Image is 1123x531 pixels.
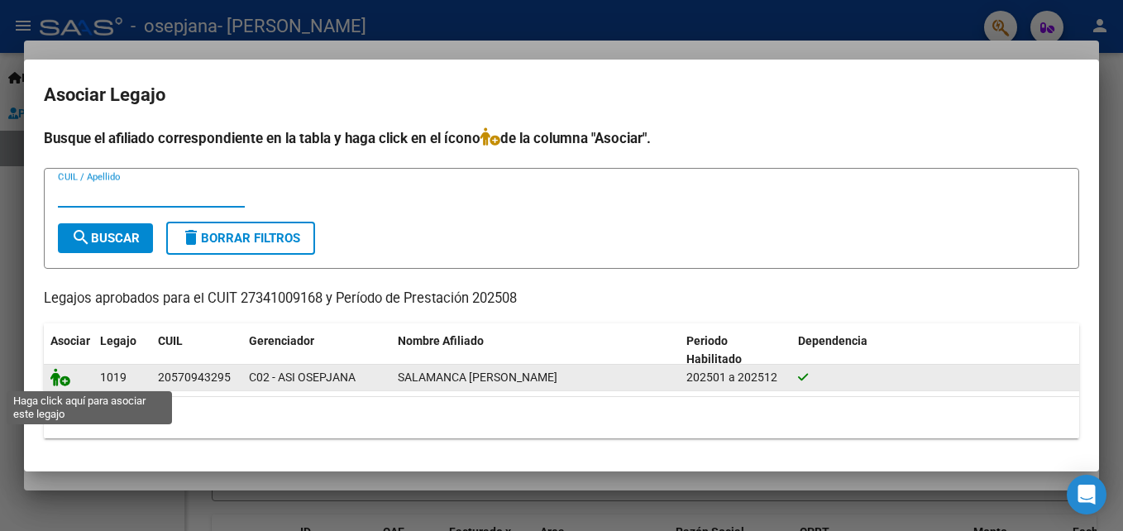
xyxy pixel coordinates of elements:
datatable-header-cell: Periodo Habilitado [680,323,791,378]
h2: Asociar Legajo [44,79,1079,111]
span: C02 - ASI OSEPJANA [249,371,356,384]
span: Borrar Filtros [181,231,300,246]
span: CUIL [158,334,183,347]
datatable-header-cell: Legajo [93,323,151,378]
datatable-header-cell: Asociar [44,323,93,378]
datatable-header-cell: CUIL [151,323,242,378]
span: Dependencia [798,334,867,347]
span: Buscar [71,231,140,246]
datatable-header-cell: Nombre Afiliado [391,323,680,378]
span: Asociar [50,334,90,347]
button: Buscar [58,223,153,253]
mat-icon: delete [181,227,201,247]
h4: Busque el afiliado correspondiente en la tabla y haga click en el ícono de la columna "Asociar". [44,127,1079,149]
datatable-header-cell: Dependencia [791,323,1080,378]
button: Borrar Filtros [166,222,315,255]
span: Periodo Habilitado [686,334,742,366]
span: Nombre Afiliado [398,334,484,347]
span: SALAMANCA DURAN GERARD GAEL [398,371,557,384]
p: Legajos aprobados para el CUIT 27341009168 y Período de Prestación 202508 [44,289,1079,309]
div: 202501 a 202512 [686,368,785,387]
span: Legajo [100,334,136,347]
mat-icon: search [71,227,91,247]
span: Gerenciador [249,334,314,347]
datatable-header-cell: Gerenciador [242,323,391,378]
div: 1 registros [44,397,1079,438]
div: 20570943295 [158,368,231,387]
div: Open Intercom Messenger [1067,475,1106,514]
span: 1019 [100,371,127,384]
